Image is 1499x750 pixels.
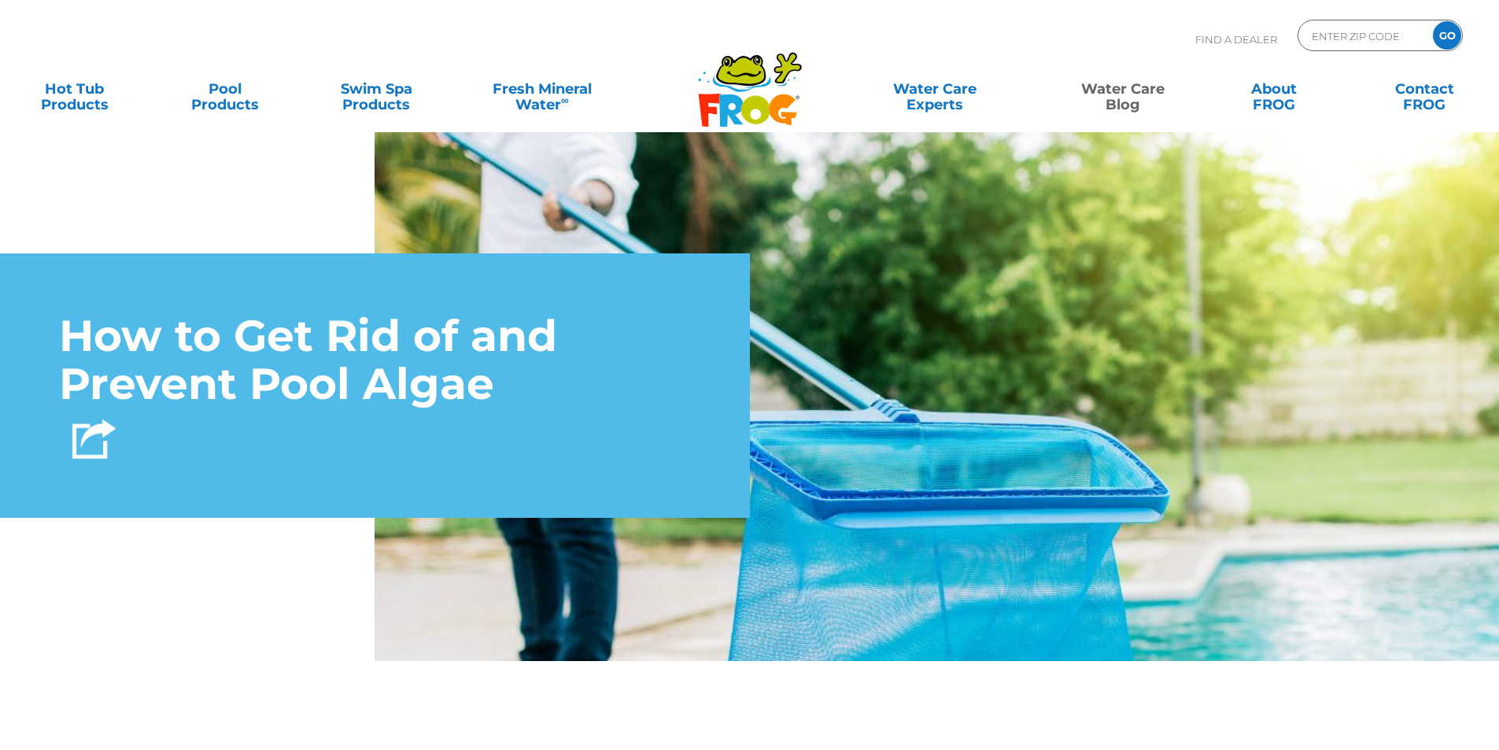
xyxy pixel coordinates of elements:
[167,73,284,105] a: PoolProducts
[1064,73,1181,105] a: Water CareBlog
[840,73,1030,105] a: Water CareExperts
[1195,20,1277,59] p: Find A Dealer
[689,31,810,127] img: Frog Products Logo
[1215,73,1332,105] a: AboutFROG
[59,312,691,408] h1: How to Get Rid of and Prevent Pool Algae
[318,73,435,105] a: Swim SpaProducts
[468,73,615,105] a: Fresh MineralWater∞
[1366,73,1483,105] a: ContactFROG
[1433,21,1461,50] input: GO
[16,73,133,105] a: Hot TubProducts
[561,94,569,106] sup: ∞
[72,419,116,459] img: Share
